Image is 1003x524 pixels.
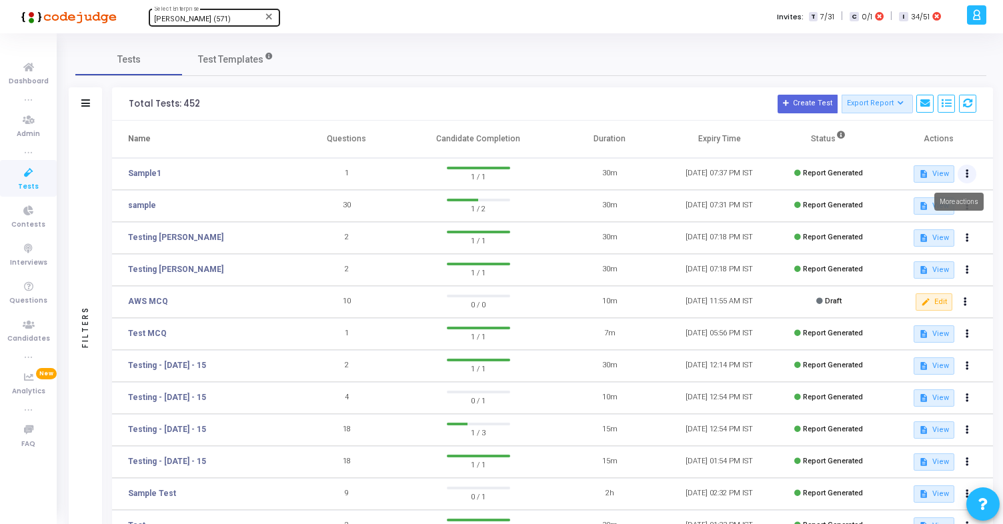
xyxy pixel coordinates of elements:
label: Invites: [777,11,804,23]
mat-icon: description [919,233,928,243]
span: Contests [11,219,45,231]
a: Testing - [DATE] - 15 [128,455,206,467]
mat-icon: description [919,169,928,179]
button: View [914,421,954,439]
mat-icon: description [919,457,928,467]
button: View [914,357,954,375]
div: More actions [934,193,984,211]
span: Interviews [10,257,47,269]
span: 1 / 1 [447,329,510,343]
span: Report Generated [803,265,863,273]
a: Testing - [DATE] - 15 [128,423,206,435]
span: Report Generated [803,361,863,369]
span: FAQ [21,439,35,450]
td: 30m [555,254,664,286]
td: 2 [292,254,401,286]
span: Report Generated [803,329,863,337]
span: 1 / 1 [447,457,510,471]
td: 15m [555,446,664,478]
span: Report Generated [803,489,863,497]
button: View [914,485,954,503]
span: Report Generated [803,233,863,241]
div: Total Tests: 452 [129,99,200,109]
td: 2 [292,222,401,254]
span: Tests [117,53,141,67]
a: Sample1 [128,167,161,179]
button: View [914,389,954,407]
td: [DATE] 07:18 PM IST [664,222,774,254]
th: Duration [555,121,664,158]
td: [DATE] 02:32 PM IST [664,478,774,510]
td: 2h [555,478,664,510]
div: Filters [79,253,91,400]
span: T [809,12,818,22]
th: Status [774,121,884,158]
mat-icon: Clear [264,11,275,22]
td: 30m [555,190,664,222]
th: Expiry Time [664,121,774,158]
a: sample [128,199,156,211]
span: Report Generated [803,457,863,465]
span: Dashboard [9,76,49,87]
td: 10 [292,286,401,318]
td: 30m [555,350,664,382]
span: Questions [9,295,47,307]
mat-icon: description [919,393,928,403]
span: C [850,12,858,22]
th: Questions [292,121,401,158]
button: View [914,261,954,279]
th: Candidate Completion [401,121,555,158]
td: 18 [292,446,401,478]
td: [DATE] 07:37 PM IST [664,158,774,190]
button: Export Report [842,95,913,113]
td: 2 [292,350,401,382]
td: 18 [292,414,401,446]
td: 10m [555,286,664,318]
a: AWS MCQ [128,295,168,307]
td: 9 [292,478,401,510]
button: View [914,229,954,247]
a: Test MCQ [128,327,167,339]
span: 0 / 1 [447,489,510,503]
th: Name [112,121,292,158]
td: [DATE] 12:54 PM IST [664,414,774,446]
mat-icon: description [919,361,928,371]
span: 1 / 1 [447,233,510,247]
span: 0 / 0 [447,297,510,311]
td: [DATE] 01:54 PM IST [664,446,774,478]
td: 1 [292,158,401,190]
span: Tests [18,181,39,193]
td: 4 [292,382,401,414]
td: 30m [555,158,664,190]
span: I [899,12,908,22]
a: Testing - [DATE] - 15 [128,391,206,403]
mat-icon: description [919,201,928,211]
span: 1 / 1 [447,169,510,183]
span: 1 / 2 [447,201,510,215]
td: 1 [292,318,401,350]
span: Report Generated [803,201,863,209]
span: Report Generated [803,169,863,177]
span: 1 / 1 [447,265,510,279]
mat-icon: description [919,265,928,275]
button: View [914,197,954,215]
button: View [914,165,954,183]
button: View [914,453,954,471]
td: [DATE] 05:56 PM IST [664,318,774,350]
span: Report Generated [803,393,863,401]
td: 10m [555,382,664,414]
span: | [841,9,843,23]
span: Admin [17,129,40,140]
td: [DATE] 12:14 PM IST [664,350,774,382]
td: 30 [292,190,401,222]
span: [PERSON_NAME] (571) [154,15,231,23]
span: Analytics [12,386,45,397]
mat-icon: description [919,425,928,435]
img: logo [17,3,117,30]
span: Report Generated [803,425,863,433]
mat-icon: description [919,329,928,339]
span: 1 / 1 [447,361,510,375]
td: 30m [555,222,664,254]
button: Edit [916,293,952,311]
span: Draft [825,297,842,305]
